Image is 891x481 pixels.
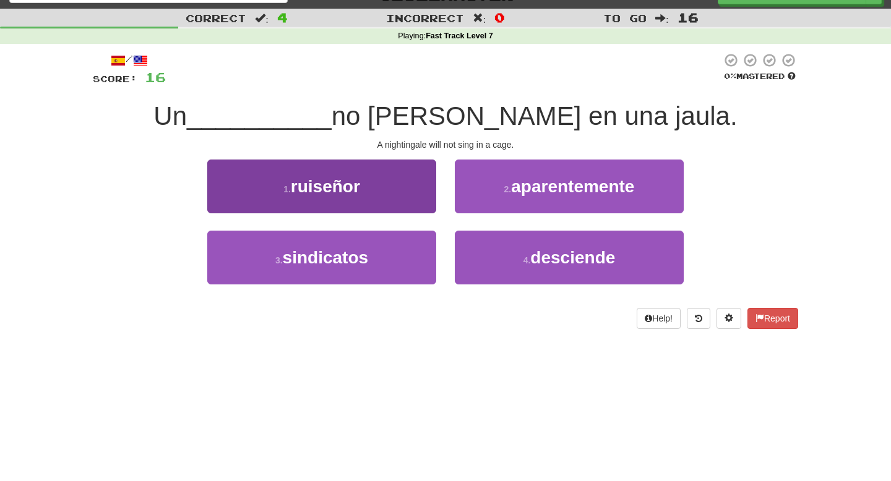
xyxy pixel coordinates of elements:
[291,177,360,196] span: ruiseñor
[207,160,436,213] button: 1.ruiseñor
[277,10,288,25] span: 4
[511,177,634,196] span: aparentemente
[504,184,512,194] small: 2 .
[523,255,531,265] small: 4 .
[494,10,505,25] span: 0
[93,138,798,151] div: A nightingale will not sing in a cage.
[255,13,269,23] span: :
[426,32,493,40] strong: Fast Track Level 7
[721,71,798,82] div: Mastered
[655,13,669,23] span: :
[455,231,684,284] button: 4.desciende
[455,160,684,213] button: 2.aparentemente
[186,12,246,24] span: Correct
[153,101,187,130] span: Un
[93,53,166,68] div: /
[747,308,798,329] button: Report
[603,12,647,24] span: To go
[283,248,368,267] span: sindicatos
[283,184,291,194] small: 1 .
[724,71,736,81] span: 0 %
[637,308,681,329] button: Help!
[332,101,738,130] span: no [PERSON_NAME] en una jaula.
[386,12,464,24] span: Incorrect
[187,101,332,130] span: __________
[207,231,436,284] button: 3.sindicatos
[275,255,283,265] small: 3 .
[530,248,615,267] span: desciende
[678,10,699,25] span: 16
[93,74,137,84] span: Score:
[145,69,166,85] span: 16
[473,13,486,23] span: :
[687,308,710,329] button: Round history (alt+y)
